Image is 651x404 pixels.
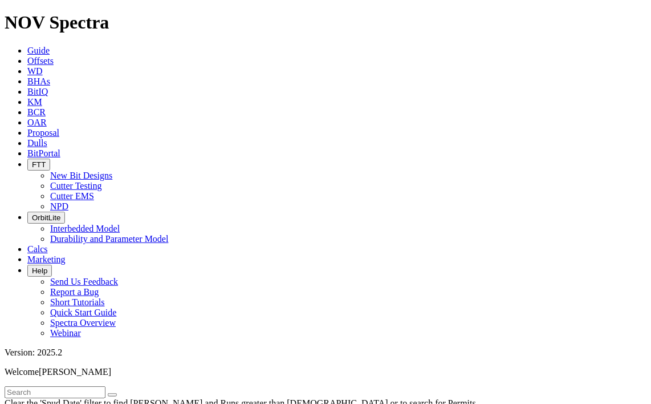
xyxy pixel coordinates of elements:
a: Quick Start Guide [50,308,116,317]
a: Offsets [27,56,54,66]
a: KM [27,97,42,107]
a: WD [27,66,43,76]
span: FTT [32,160,46,169]
a: BHAs [27,76,50,86]
span: Help [32,266,47,275]
a: BitPortal [27,148,60,158]
a: BCR [27,107,46,117]
a: Send Us Feedback [50,277,118,286]
p: Welcome [5,367,646,377]
a: Proposal [27,128,59,138]
a: Short Tutorials [50,297,105,307]
a: New Bit Designs [50,171,112,180]
a: Dulls [27,138,47,148]
a: Marketing [27,254,66,264]
button: OrbitLite [27,212,65,224]
input: Search [5,386,105,398]
a: Cutter Testing [50,181,102,191]
a: Calcs [27,244,48,254]
a: Durability and Parameter Model [50,234,169,244]
a: OAR [27,118,47,127]
a: NPD [50,201,68,211]
a: Guide [27,46,50,55]
div: Version: 2025.2 [5,348,646,358]
h1: NOV Spectra [5,12,646,33]
span: [PERSON_NAME] [39,367,111,377]
a: Spectra Overview [50,318,116,328]
a: Report a Bug [50,287,99,297]
a: Webinar [50,328,81,338]
a: BitIQ [27,87,48,96]
a: Interbedded Model [50,224,120,233]
a: Cutter EMS [50,191,94,201]
button: Help [27,265,52,277]
span: OrbitLite [32,213,60,222]
button: FTT [27,159,50,171]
